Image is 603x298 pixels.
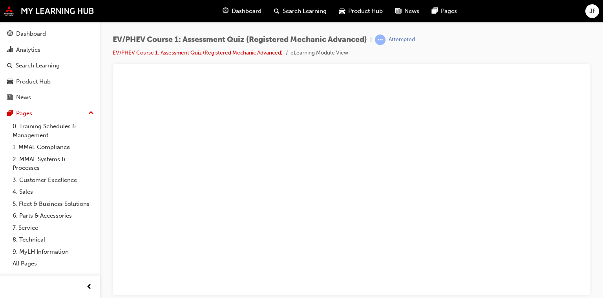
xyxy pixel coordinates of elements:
[7,110,13,117] span: pages-icon
[4,6,94,16] img: mmal
[291,49,348,58] li: eLearning Module View
[432,6,438,16] span: pages-icon
[395,6,401,16] span: news-icon
[268,3,333,19] a: search-iconSearch Learning
[3,43,97,57] a: Analytics
[3,27,97,41] a: Dashboard
[113,49,283,56] a: EV/PHEV Course 1: Assessment Quiz (Registered Mechanic Advanced)
[9,186,97,198] a: 4. Sales
[375,35,386,45] span: learningRecordVerb_ATTEMPT-icon
[16,93,31,102] div: News
[7,47,13,54] span: chart-icon
[7,94,13,101] span: news-icon
[232,7,261,16] span: Dashboard
[389,3,426,19] a: news-iconNews
[9,141,97,153] a: 1. MMAL Compliance
[585,4,599,18] button: JF
[9,258,97,270] a: All Pages
[9,120,97,141] a: 0. Training Schedules & Management
[16,61,60,70] div: Search Learning
[9,222,97,234] a: 7. Service
[223,6,228,16] span: guage-icon
[3,106,97,121] button: Pages
[9,210,97,222] a: 6. Parts & Accessories
[3,58,97,73] a: Search Learning
[589,7,596,16] span: JF
[333,3,389,19] a: car-iconProduct Hub
[7,62,13,69] span: search-icon
[7,78,13,85] span: car-icon
[16,109,32,118] div: Pages
[389,36,415,44] div: Attempted
[113,35,367,44] span: EV/PHEV Course 1: Assessment Quiz (Registered Mechanic Advanced)
[86,282,92,292] span: prev-icon
[3,25,97,106] button: DashboardAnalyticsSearch LearningProduct HubNews
[370,35,372,44] span: |
[9,234,97,246] a: 8. Technical
[426,3,463,19] a: pages-iconPages
[216,3,268,19] a: guage-iconDashboard
[7,31,13,38] span: guage-icon
[9,174,97,186] a: 3. Customer Excellence
[441,7,457,16] span: Pages
[274,6,280,16] span: search-icon
[9,153,97,174] a: 2. MMAL Systems & Processes
[9,198,97,210] a: 5. Fleet & Business Solutions
[16,45,40,55] div: Analytics
[16,29,46,38] div: Dashboard
[3,90,97,105] a: News
[404,7,419,16] span: News
[283,7,327,16] span: Search Learning
[339,6,345,16] span: car-icon
[16,77,51,86] div: Product Hub
[88,108,94,118] span: up-icon
[9,246,97,258] a: 9. MyLH Information
[3,74,97,89] a: Product Hub
[348,7,383,16] span: Product Hub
